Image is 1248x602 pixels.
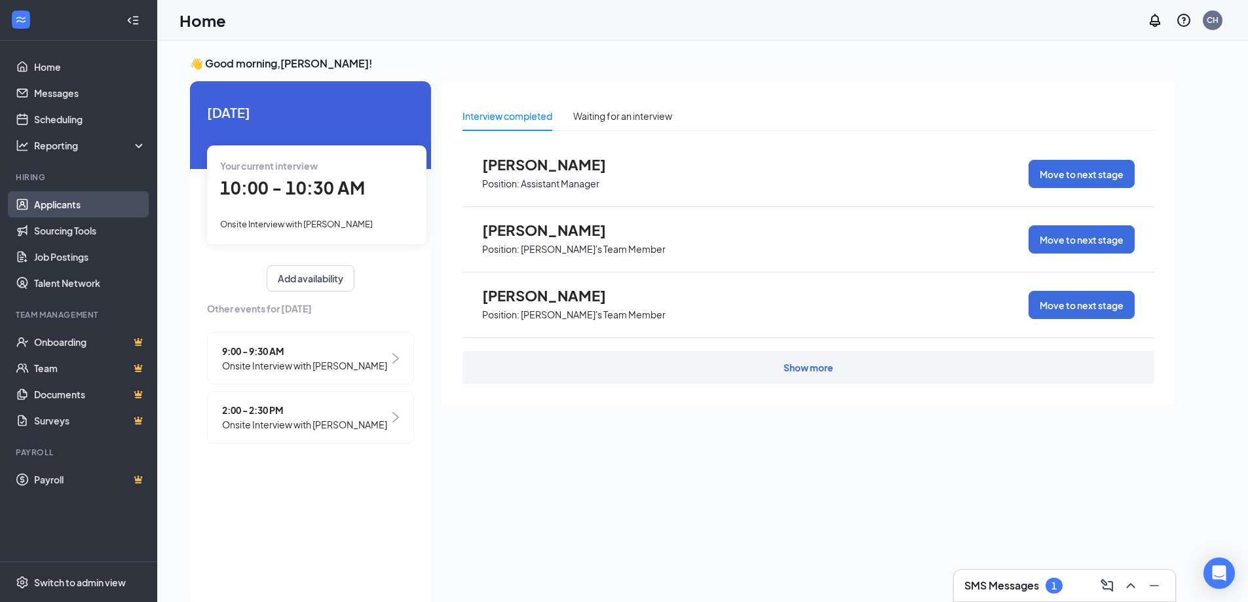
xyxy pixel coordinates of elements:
a: Home [34,54,146,80]
p: Position: [482,309,520,321]
div: CH [1207,14,1219,26]
p: [PERSON_NAME]'s Team Member [521,309,666,321]
a: DocumentsCrown [34,381,146,407]
div: Open Intercom Messenger [1203,557,1235,589]
h3: 👋 Good morning, [PERSON_NAME] ! [190,56,1175,71]
span: [DATE] [207,102,414,122]
h1: Home [180,9,226,31]
a: Talent Network [34,270,146,296]
span: Onsite Interview with [PERSON_NAME] [222,358,387,373]
svg: ChevronUp [1123,578,1139,593]
span: Onsite Interview with [PERSON_NAME] [222,417,387,432]
svg: WorkstreamLogo [14,13,28,26]
a: PayrollCrown [34,466,146,493]
button: ChevronUp [1120,575,1141,596]
div: Show more [784,361,833,374]
p: [PERSON_NAME]'s Team Member [521,243,666,255]
a: SurveysCrown [34,407,146,434]
div: Switch to admin view [34,576,126,589]
span: 2:00 - 2:30 PM [222,403,387,417]
button: ComposeMessage [1097,575,1118,596]
p: Position: [482,243,520,255]
button: Add availability [267,265,354,292]
a: Messages [34,80,146,106]
p: Assistant Manager [521,178,599,190]
svg: Settings [16,576,29,589]
a: Scheduling [34,106,146,132]
button: Move to next stage [1029,291,1135,319]
button: Move to next stage [1029,160,1135,188]
a: Applicants [34,191,146,217]
svg: Collapse [126,14,140,27]
svg: Minimize [1146,578,1162,593]
svg: QuestionInfo [1176,12,1192,28]
span: Onsite Interview with [PERSON_NAME] [220,219,373,229]
div: Interview completed [463,109,552,123]
div: 1 [1051,580,1057,592]
button: Move to next stage [1029,225,1135,254]
div: Reporting [34,139,147,152]
p: Position: [482,178,520,190]
svg: ComposeMessage [1099,578,1115,593]
span: [PERSON_NAME] [482,221,626,238]
button: Minimize [1144,575,1165,596]
svg: Analysis [16,139,29,152]
span: Other events for [DATE] [207,301,414,316]
svg: Notifications [1147,12,1163,28]
span: [PERSON_NAME] [482,156,626,173]
span: 9:00 - 9:30 AM [222,344,387,358]
div: Waiting for an interview [573,109,672,123]
h3: SMS Messages [964,578,1039,593]
a: TeamCrown [34,355,146,381]
div: Payroll [16,447,143,458]
span: 10:00 - 10:30 AM [220,177,365,198]
span: Your current interview [220,160,318,172]
span: [PERSON_NAME] [482,287,626,304]
a: Job Postings [34,244,146,270]
div: Team Management [16,309,143,320]
a: Sourcing Tools [34,217,146,244]
div: Hiring [16,172,143,183]
a: OnboardingCrown [34,329,146,355]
